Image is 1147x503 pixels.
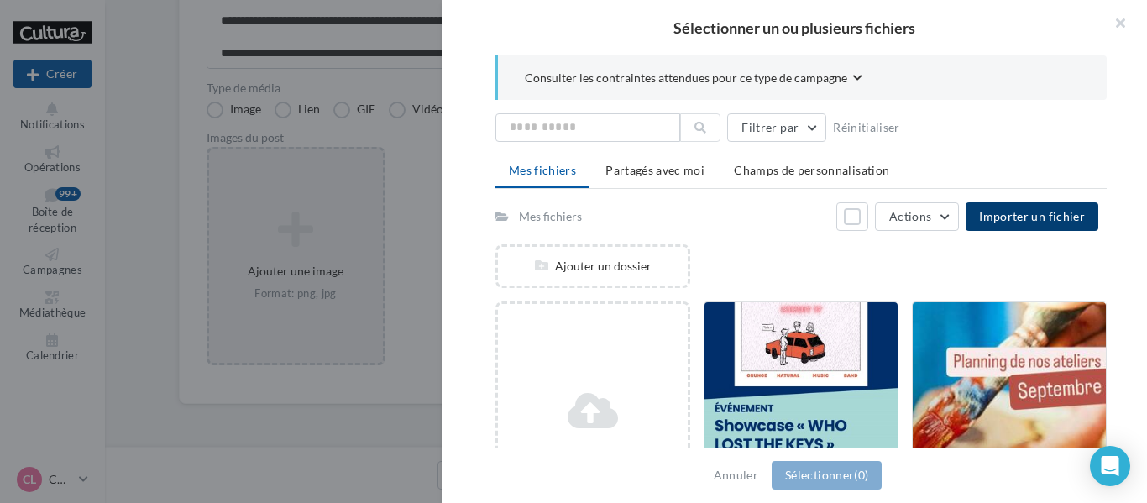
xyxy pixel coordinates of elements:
[966,202,1098,231] button: Importer un fichier
[498,258,688,275] div: Ajouter un dossier
[1090,446,1130,486] div: Open Intercom Messenger
[509,163,576,177] span: Mes fichiers
[525,69,862,90] button: Consulter les contraintes attendues pour ce type de campagne
[469,20,1120,35] h2: Sélectionner un ou plusieurs fichiers
[734,163,889,177] span: Champs de personnalisation
[505,444,681,461] div: Ajouter un fichier
[519,208,582,225] div: Mes fichiers
[727,113,826,142] button: Filtrer par
[707,465,765,485] button: Annuler
[525,70,847,86] span: Consulter les contraintes attendues pour ce type de campagne
[772,461,882,490] button: Sélectionner(0)
[875,202,959,231] button: Actions
[826,118,907,138] button: Réinitialiser
[979,209,1085,223] span: Importer un fichier
[605,163,704,177] span: Partagés avec moi
[854,468,868,482] span: (0)
[889,209,931,223] span: Actions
